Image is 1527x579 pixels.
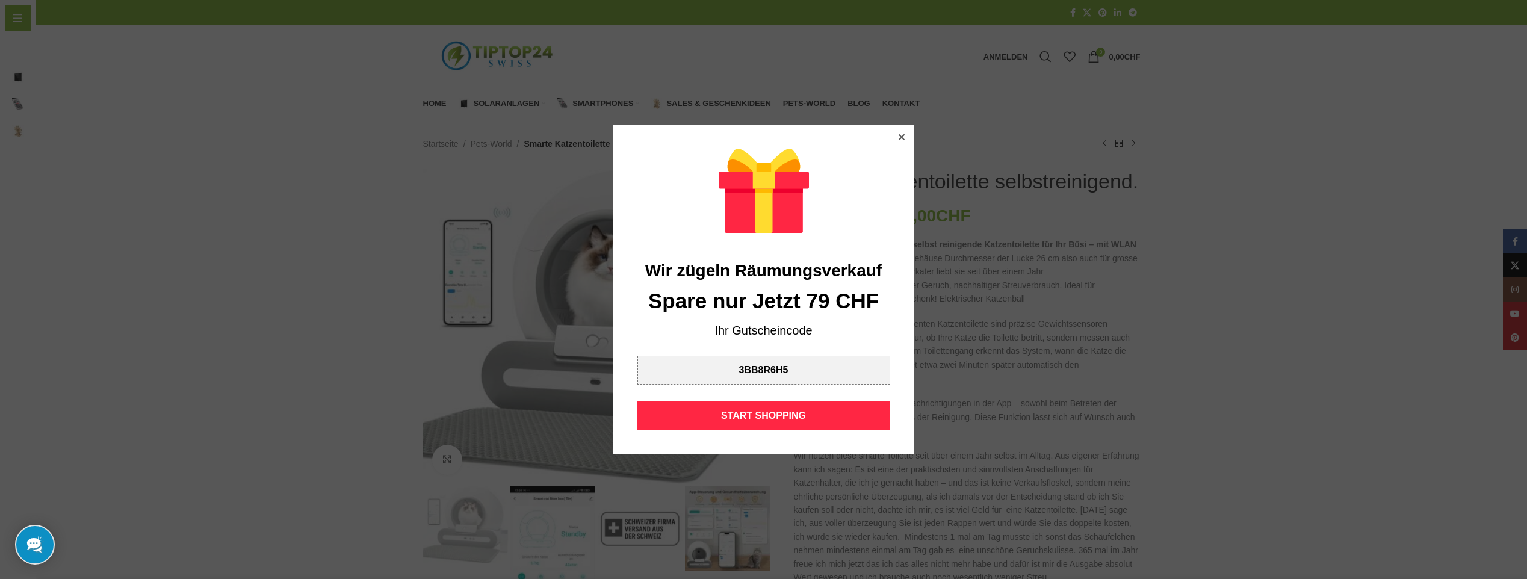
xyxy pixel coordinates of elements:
div: Spare nur Jetzt 79 CHF [637,289,890,313]
div: 3BB8R6H5 [637,356,890,385]
div: START SHOPPING [637,401,890,430]
div: 3BB8R6H5 [739,365,788,375]
div: Ihr Gutscheincode [637,323,890,339]
div: Wir zügeln Räumungsverkauf [637,262,890,280]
